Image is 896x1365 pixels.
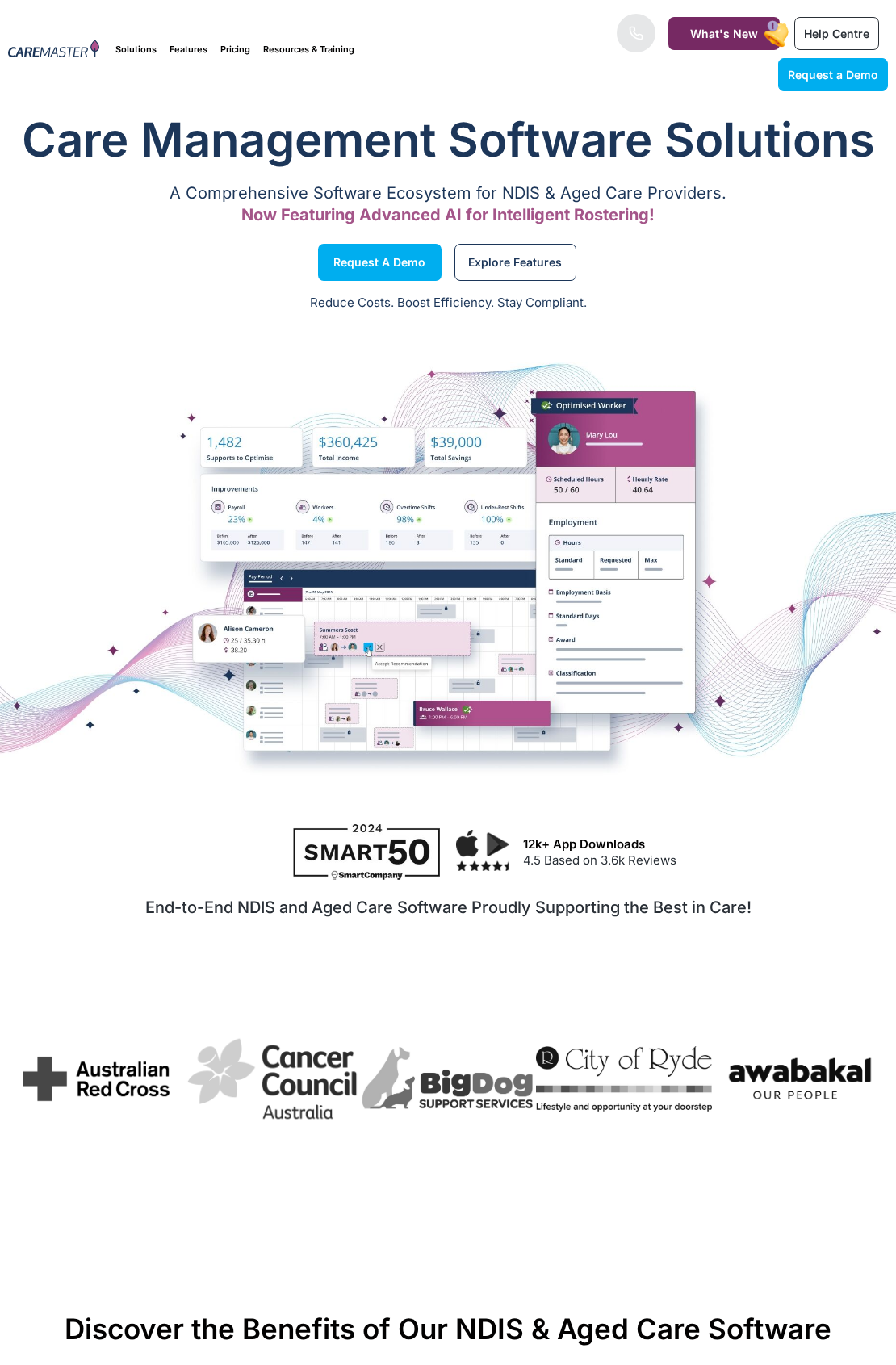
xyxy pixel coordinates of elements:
span: Reduce Costs. Boost Efficiency. Stay Compliant. [310,295,587,310]
a: Solutions [115,23,157,77]
span: Resources & Training [263,43,354,57]
a: Resources & Training [263,23,354,77]
div: 4 of 7 [536,1046,712,1117]
span: What's New [690,27,758,40]
a: Help Centre [794,17,879,50]
span: Features [170,43,207,57]
img: 2022-City-of-Ryde-Logo-One-line-tag_Full-Colour.jpg [536,1046,712,1112]
span: Solutions [115,43,157,57]
div: 3 of 7 [360,1045,536,1119]
img: CareMaster Logo [8,40,99,60]
span: Care Management Software Solutions [22,111,875,168]
a: Request a Demo [778,58,888,91]
a: Explore Features [454,244,576,281]
img: 263fe684f9ca25cbbbe20494344166dc.webp [360,1045,536,1113]
span: Now Featuring Advanced AI for Intelligent Rostering! [241,205,655,224]
span: 4.5 Based on 3.6k Reviews [523,852,676,868]
span: A Comprehensive Software Ecosystem for NDIS & Aged Care Providers. [170,183,726,203]
div: 5 of 7 [712,1040,888,1122]
span: End-to-End NDIS and Aged Care Software Proudly Supporting the Best in Care! [145,898,752,917]
div: 2 of 7 [184,1030,360,1133]
span: Explore Features [468,255,562,269]
span: Discover the Benefits of Our NDIS & Aged Care Software [65,1312,831,1346]
a: Request a Demo [318,244,442,281]
span: 12k+ App Downloads [523,836,645,852]
span: Help Centre [804,27,869,40]
img: 1635806250_vqoB0_.png [712,1040,888,1116]
span: Pricing [220,43,250,57]
a: Pricing [220,23,250,77]
nav: Menu [115,23,572,77]
img: cancer-council-australia-logo-vector.png [184,1030,360,1128]
div: 1 of 7 [8,1042,184,1121]
span: Request a Demo [333,255,425,269]
a: Features [170,23,207,77]
span: Request a Demo [788,68,878,82]
a: What's New [668,17,780,50]
div: Image Carousel [8,1012,888,1150]
img: Arc-Newlogo.svg [8,1042,184,1116]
